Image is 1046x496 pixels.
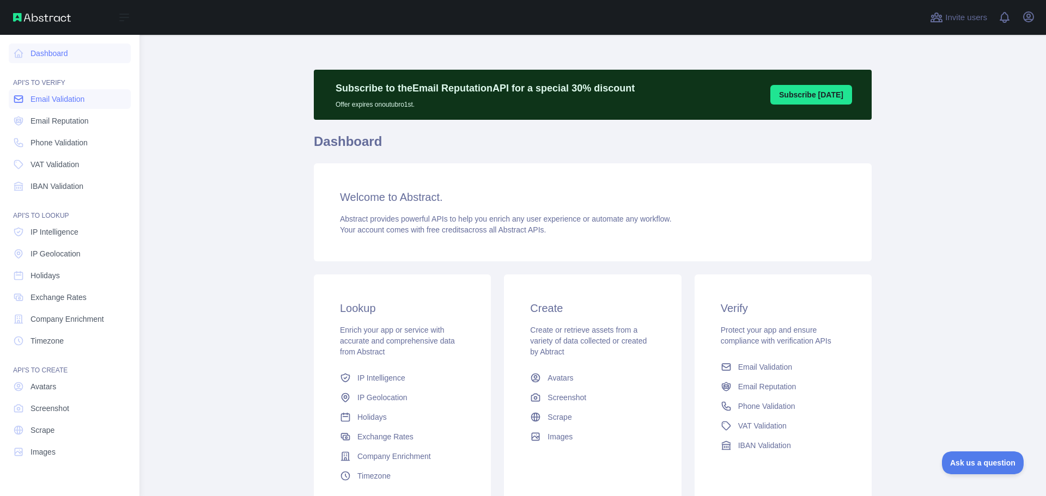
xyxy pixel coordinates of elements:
[31,137,88,148] span: Phone Validation
[31,314,104,324] span: Company Enrichment
[9,111,131,131] a: Email Reputation
[9,309,131,329] a: Company Enrichment
[770,85,852,105] button: Subscribe [DATE]
[357,470,391,481] span: Timezone
[9,222,131,242] a: IP Intelligence
[31,403,69,414] span: Screenshot
[716,357,850,377] a: Email Validation
[9,133,131,152] a: Phone Validation
[738,420,787,431] span: VAT Validation
[738,401,795,412] span: Phone Validation
[548,412,571,422] span: Scrape
[738,381,796,392] span: Email Reputation
[9,44,131,63] a: Dashboard
[9,198,131,220] div: API'S TO LOOKUP
[31,159,79,170] span: VAT Validation
[548,431,573,442] span: Images
[9,244,131,264] a: IP Geolocation
[9,176,131,196] a: IBAN Validation
[9,420,131,440] a: Scrape
[530,301,655,316] h3: Create
[738,362,792,372] span: Email Validation
[928,9,989,26] button: Invite users
[336,96,635,109] p: Offer expires on outubro 1st.
[716,396,850,416] a: Phone Validation
[340,326,455,356] span: Enrich your app or service with accurate and comprehensive data from Abstract
[427,225,464,234] span: free credits
[9,287,131,307] a: Exchange Rates
[548,392,586,403] span: Screenshot
[9,331,131,351] a: Timezone
[526,407,659,427] a: Scrape
[31,292,87,303] span: Exchange Rates
[9,442,131,462] a: Images
[721,326,831,345] span: Protect your app and ensure compliance with verification APIs
[314,133,872,159] h1: Dashboard
[526,388,659,407] a: Screenshot
[357,431,413,442] span: Exchange Rates
[31,270,60,281] span: Holidays
[340,301,465,316] h3: Lookup
[357,372,405,383] span: IP Intelligence
[31,94,84,105] span: Email Validation
[357,392,408,403] span: IP Geolocation
[336,446,469,466] a: Company Enrichment
[357,451,431,462] span: Company Enrichment
[336,466,469,486] a: Timezone
[716,436,850,455] a: IBAN Validation
[340,225,546,234] span: Your account comes with across all Abstract APIs.
[721,301,846,316] h3: Verify
[31,248,81,259] span: IP Geolocation
[526,368,659,388] a: Avatars
[942,451,1024,474] iframe: Toggle Customer Support
[945,11,987,24] span: Invite users
[738,440,791,451] span: IBAN Validation
[9,89,131,109] a: Email Validation
[530,326,647,356] span: Create or retrieve assets from a variety of data collected or created by Abtract
[340,215,672,223] span: Abstract provides powerful APIs to help you enrich any user experience or automate any workflow.
[31,425,54,436] span: Scrape
[9,155,131,174] a: VAT Validation
[31,381,56,392] span: Avatars
[31,115,89,126] span: Email Reputation
[9,266,131,285] a: Holidays
[340,189,846,205] h3: Welcome to Abstract.
[548,372,573,383] span: Avatars
[336,368,469,388] a: IP Intelligence
[716,416,850,436] a: VAT Validation
[336,407,469,427] a: Holidays
[9,399,131,418] a: Screenshot
[336,388,469,407] a: IP Geolocation
[31,446,56,457] span: Images
[336,81,635,96] p: Subscribe to the Email Reputation API for a special 30 % discount
[9,65,131,87] div: API'S TO VERIFY
[357,412,387,422] span: Holidays
[716,377,850,396] a: Email Reputation
[526,427,659,446] a: Images
[9,353,131,375] div: API'S TO CREATE
[31,226,78,237] span: IP Intelligence
[31,335,64,346] span: Timezone
[31,181,83,192] span: IBAN Validation
[9,377,131,396] a: Avatars
[13,13,71,22] img: Abstract API
[336,427,469,446] a: Exchange Rates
